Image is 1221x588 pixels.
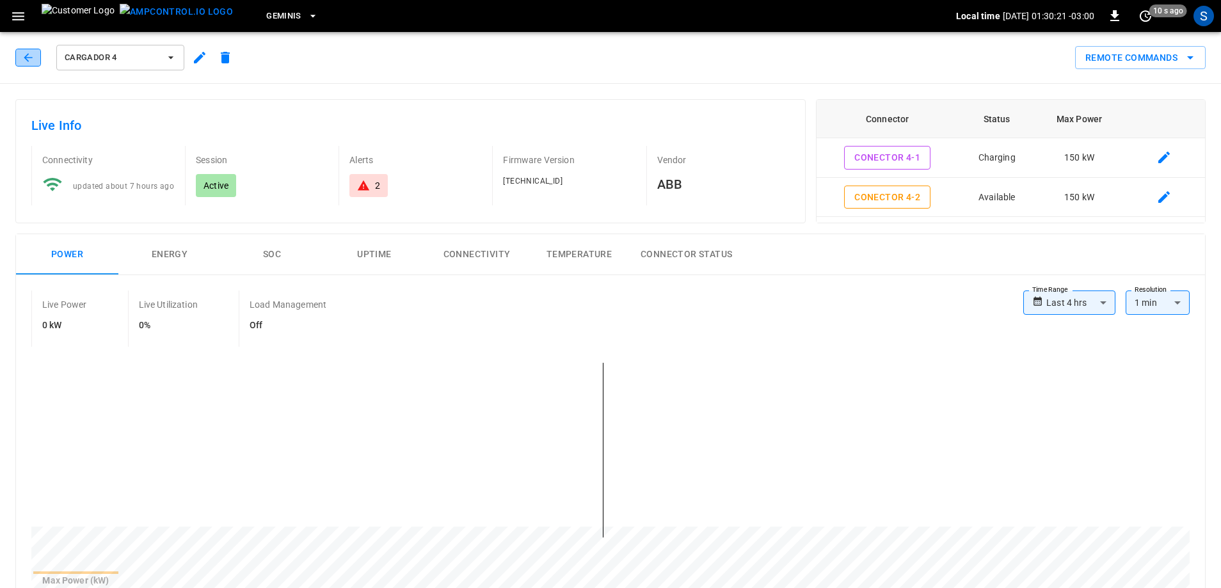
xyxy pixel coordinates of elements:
[1032,285,1068,295] label: Time Range
[1135,285,1167,295] label: Resolution
[65,51,159,65] span: Cargador 4
[844,186,930,209] button: Conector 4-2
[31,115,790,136] h6: Live Info
[349,154,482,166] p: Alerts
[817,100,959,138] th: Connector
[426,234,528,275] button: Connectivity
[375,179,380,192] div: 2
[657,154,790,166] p: Vendor
[1035,138,1124,178] td: 150 kW
[817,100,1205,296] table: connector table
[844,146,930,170] button: Conector 4-1
[1035,217,1124,257] td: 150 kW
[196,154,328,166] p: Session
[139,319,198,333] h6: 0%
[221,234,323,275] button: SOC
[1149,4,1187,17] span: 10 s ago
[959,100,1035,138] th: Status
[1135,6,1156,26] button: set refresh interval
[1126,290,1190,315] div: 1 min
[503,154,635,166] p: Firmware Version
[120,4,233,20] img: ampcontrol.io logo
[42,4,115,28] img: Customer Logo
[1193,6,1214,26] div: profile-icon
[266,9,301,24] span: Geminis
[73,182,174,191] span: updated about 7 hours ago
[959,217,1035,257] td: Available
[1003,10,1094,22] p: [DATE] 01:30:21 -03:00
[323,234,426,275] button: Uptime
[250,319,326,333] h6: Off
[630,234,742,275] button: Connector Status
[261,4,323,29] button: Geminis
[118,234,221,275] button: Energy
[1075,46,1206,70] button: Remote Commands
[42,319,87,333] h6: 0 kW
[503,177,563,186] span: [TECHNICAL_ID]
[203,179,228,192] p: Active
[56,45,184,70] button: Cargador 4
[1035,178,1124,218] td: 150 kW
[1035,100,1124,138] th: Max Power
[139,298,198,311] p: Live Utilization
[959,138,1035,178] td: Charging
[42,298,87,311] p: Live Power
[528,234,630,275] button: Temperature
[657,174,790,195] h6: ABB
[959,178,1035,218] td: Available
[956,10,1000,22] p: Local time
[250,298,326,311] p: Load Management
[1046,290,1115,315] div: Last 4 hrs
[1075,46,1206,70] div: remote commands options
[42,154,175,166] p: Connectivity
[16,234,118,275] button: Power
